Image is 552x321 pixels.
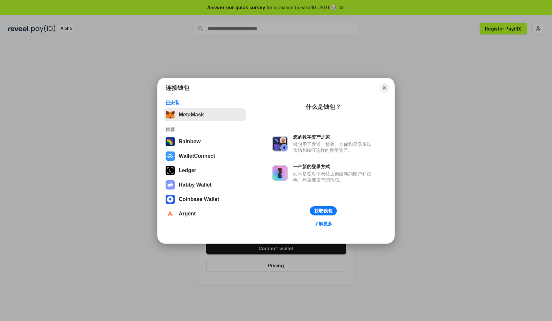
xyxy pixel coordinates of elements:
[166,137,175,146] img: svg+xml,%3Csvg%20width%3D%22120%22%20height%3D%22120%22%20viewBox%3D%220%200%20120%20120%22%20fil...
[164,108,246,121] button: MetaMask
[179,196,219,202] div: Coinbase Wallet
[179,168,196,173] div: Ledger
[179,112,204,118] div: MetaMask
[293,141,375,153] div: 钱包用于发送、接收、存储和显示像以太坊和NFT这样的数字资产。
[380,83,389,92] button: Close
[166,127,244,132] div: 推荐
[179,182,212,188] div: Rabby Wallet
[179,211,196,217] div: Argent
[164,207,246,220] button: Argent
[166,100,244,106] div: 已安装
[164,150,246,163] button: WalletConnect
[310,219,336,228] a: 了解更多
[166,180,175,190] img: svg+xml,%3Csvg%20xmlns%3D%22http%3A%2F%2Fwww.w3.org%2F2000%2Fsvg%22%20fill%3D%22none%22%20viewBox...
[314,208,333,214] div: 获取钱包
[314,221,333,227] div: 了解更多
[293,171,375,183] div: 而不是在每个网站上创建新的账户和密码，只需连接您的钱包。
[166,209,175,218] img: svg+xml,%3Csvg%20width%3D%2228%22%20height%3D%2228%22%20viewBox%3D%220%200%2028%2028%22%20fill%3D...
[164,193,246,206] button: Coinbase Wallet
[293,164,375,170] div: 一种新的登录方式
[164,178,246,191] button: Rabby Wallet
[306,103,341,111] div: 什么是钱包？
[272,165,288,181] img: svg+xml,%3Csvg%20xmlns%3D%22http%3A%2F%2Fwww.w3.org%2F2000%2Fsvg%22%20fill%3D%22none%22%20viewBox...
[293,134,375,140] div: 您的数字资产之家
[164,164,246,177] button: Ledger
[166,151,175,161] img: svg+xml,%3Csvg%20width%3D%2228%22%20height%3D%2228%22%20viewBox%3D%220%200%2028%2028%22%20fill%3D...
[310,206,337,215] button: 获取钱包
[166,110,175,119] img: svg+xml,%3Csvg%20fill%3D%22none%22%20height%3D%2233%22%20viewBox%3D%220%200%2035%2033%22%20width%...
[179,139,201,145] div: Rainbow
[166,84,189,92] h1: 连接钱包
[164,135,246,148] button: Rainbow
[272,136,288,151] img: svg+xml,%3Csvg%20xmlns%3D%22http%3A%2F%2Fwww.w3.org%2F2000%2Fsvg%22%20fill%3D%22none%22%20viewBox...
[166,166,175,175] img: svg+xml,%3Csvg%20xmlns%3D%22http%3A%2F%2Fwww.w3.org%2F2000%2Fsvg%22%20width%3D%2228%22%20height%3...
[166,195,175,204] img: svg+xml,%3Csvg%20width%3D%2228%22%20height%3D%2228%22%20viewBox%3D%220%200%2028%2028%22%20fill%3D...
[179,153,215,159] div: WalletConnect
